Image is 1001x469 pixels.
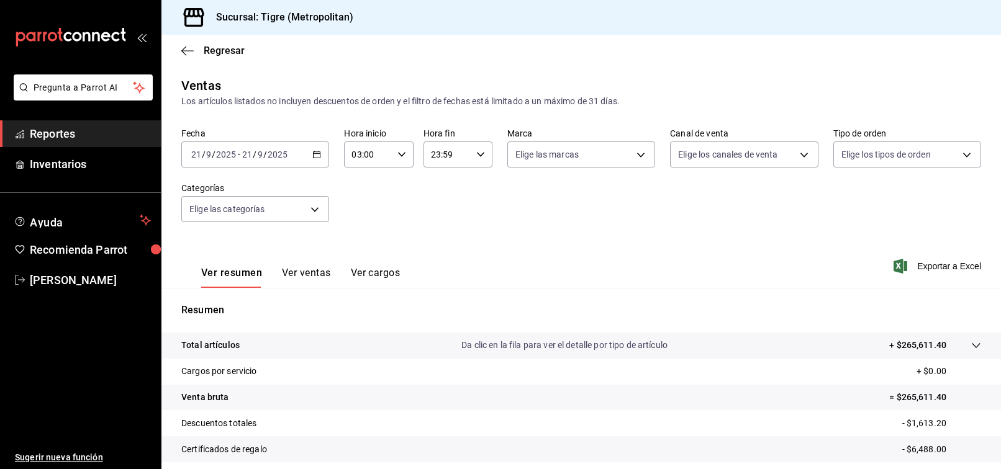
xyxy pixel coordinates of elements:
[896,259,981,274] button: Exportar a Excel
[917,365,981,378] p: + $0.00
[206,10,353,25] h3: Sucursal: Tigre (Metropolitan)
[191,150,202,159] input: --
[902,443,981,456] p: - $6,488.00
[30,272,151,288] span: [PERSON_NAME]
[181,129,329,138] label: Fecha
[206,150,212,159] input: --
[841,148,931,161] span: Elige los tipos de orden
[902,417,981,430] p: - $1,613.20
[263,150,267,159] span: /
[670,129,818,138] label: Canal de venta
[181,95,981,108] div: Los artículos listados no incluyen descuentos de orden y el filtro de fechas está limitado a un m...
[515,148,579,161] span: Elige las marcas
[181,76,221,95] div: Ventas
[181,443,267,456] p: Certificados de regalo
[507,129,655,138] label: Marca
[257,150,263,159] input: --
[678,148,777,161] span: Elige los canales de venta
[267,150,288,159] input: ----
[181,303,981,318] p: Resumen
[137,32,147,42] button: open_drawer_menu
[204,45,245,56] span: Regresar
[215,150,237,159] input: ----
[282,267,331,288] button: Ver ventas
[201,267,262,288] button: Ver resumen
[351,267,401,288] button: Ver cargos
[238,150,240,159] span: -
[30,156,151,172] span: Inventarios
[181,365,257,378] p: Cargos por servicio
[15,451,151,464] span: Sugerir nueva función
[181,417,256,430] p: Descuentos totales
[423,129,492,138] label: Hora fin
[201,267,400,288] div: navigation tabs
[9,90,153,103] a: Pregunta a Parrot AI
[253,150,256,159] span: /
[461,339,668,352] p: Da clic en la fila para ver el detalle por tipo de artículo
[30,125,151,142] span: Reportes
[202,150,206,159] span: /
[189,203,265,215] span: Elige las categorías
[34,81,134,94] span: Pregunta a Parrot AI
[242,150,253,159] input: --
[181,45,245,56] button: Regresar
[833,129,981,138] label: Tipo de orden
[14,74,153,100] button: Pregunta a Parrot AI
[181,184,329,192] label: Categorías
[181,339,240,352] p: Total artículos
[30,213,135,228] span: Ayuda
[181,391,229,404] p: Venta bruta
[344,129,413,138] label: Hora inicio
[889,339,946,352] p: + $265,611.40
[30,241,151,258] span: Recomienda Parrot
[212,150,215,159] span: /
[889,391,981,404] p: = $265,611.40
